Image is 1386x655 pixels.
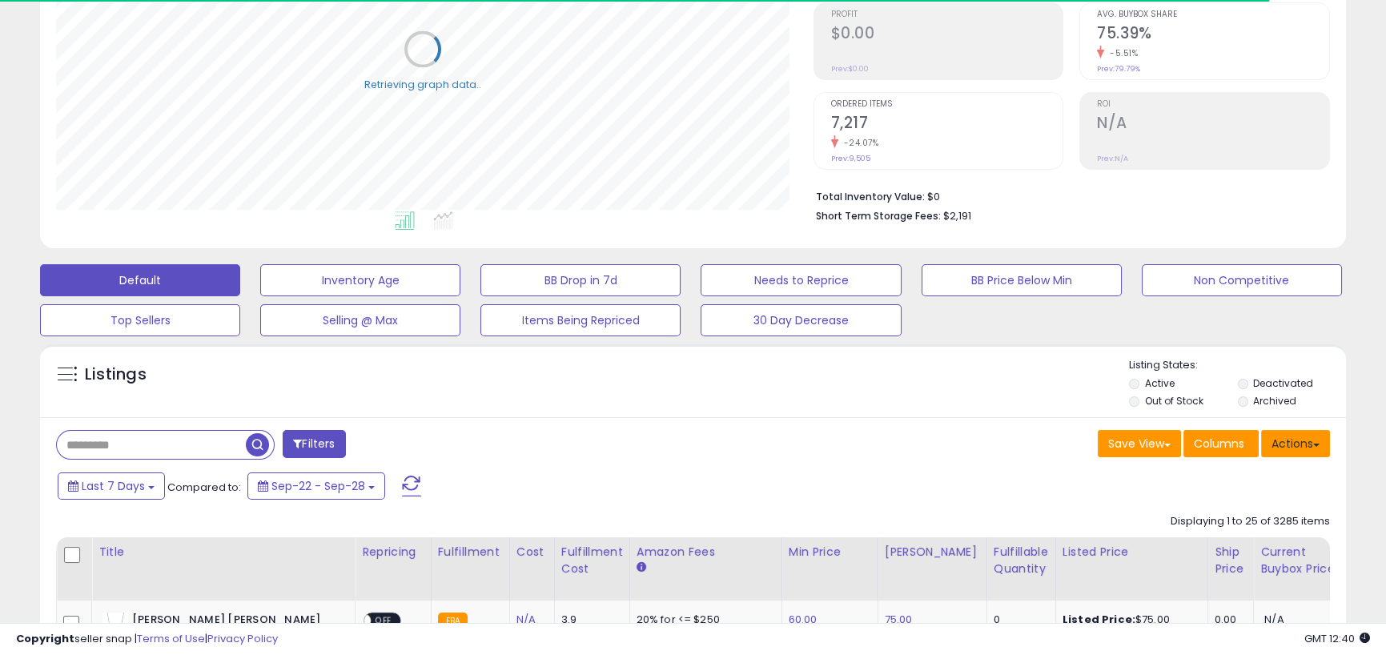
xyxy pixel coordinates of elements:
[701,304,901,336] button: 30 Day Decrease
[1142,264,1342,296] button: Non Competitive
[260,304,460,336] button: Selling @ Max
[1097,64,1140,74] small: Prev: 79.79%
[85,364,147,386] h5: Listings
[82,478,145,494] span: Last 7 Days
[816,209,941,223] b: Short Term Storage Fees:
[831,100,1063,109] span: Ordered Items
[1097,114,1329,135] h2: N/A
[1304,631,1370,646] span: 2025-10-6 12:40 GMT
[1104,47,1138,59] small: -5.51%
[58,472,165,500] button: Last 7 Days
[1097,10,1329,19] span: Avg. Buybox Share
[247,472,385,500] button: Sep-22 - Sep-28
[480,264,681,296] button: BB Drop in 7d
[637,544,775,561] div: Amazon Fees
[1253,376,1313,390] label: Deactivated
[207,631,278,646] a: Privacy Policy
[1183,430,1259,457] button: Columns
[943,208,971,223] span: $2,191
[1063,544,1201,561] div: Listed Price
[1171,514,1330,529] div: Displaying 1 to 25 of 3285 items
[1098,430,1181,457] button: Save View
[137,631,205,646] a: Terms of Use
[1261,430,1330,457] button: Actions
[1144,376,1174,390] label: Active
[40,304,240,336] button: Top Sellers
[16,631,74,646] strong: Copyright
[283,430,345,458] button: Filters
[362,544,424,561] div: Repricing
[994,544,1049,577] div: Fulfillable Quantity
[1253,394,1296,408] label: Archived
[789,544,871,561] div: Min Price
[885,544,980,561] div: [PERSON_NAME]
[16,632,278,647] div: seller snap | |
[364,77,481,91] div: Retrieving graph data..
[831,24,1063,46] h2: $0.00
[831,64,869,74] small: Prev: $0.00
[1194,436,1244,452] span: Columns
[480,304,681,336] button: Items Being Repriced
[637,561,646,575] small: Amazon Fees.
[1097,100,1329,109] span: ROI
[98,544,348,561] div: Title
[438,544,503,561] div: Fulfillment
[816,186,1318,205] li: $0
[1097,154,1128,163] small: Prev: N/A
[1215,544,1247,577] div: Ship Price
[271,478,365,494] span: Sep-22 - Sep-28
[831,114,1063,135] h2: 7,217
[1260,544,1343,577] div: Current Buybox Price
[1129,358,1346,373] p: Listing States:
[922,264,1122,296] button: BB Price Below Min
[167,480,241,495] span: Compared to:
[260,264,460,296] button: Inventory Age
[831,10,1063,19] span: Profit
[701,264,901,296] button: Needs to Reprice
[816,190,925,203] b: Total Inventory Value:
[831,154,870,163] small: Prev: 9,505
[516,544,548,561] div: Cost
[838,137,879,149] small: -24.07%
[1097,24,1329,46] h2: 75.39%
[1144,394,1203,408] label: Out of Stock
[40,264,240,296] button: Default
[561,544,623,577] div: Fulfillment Cost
